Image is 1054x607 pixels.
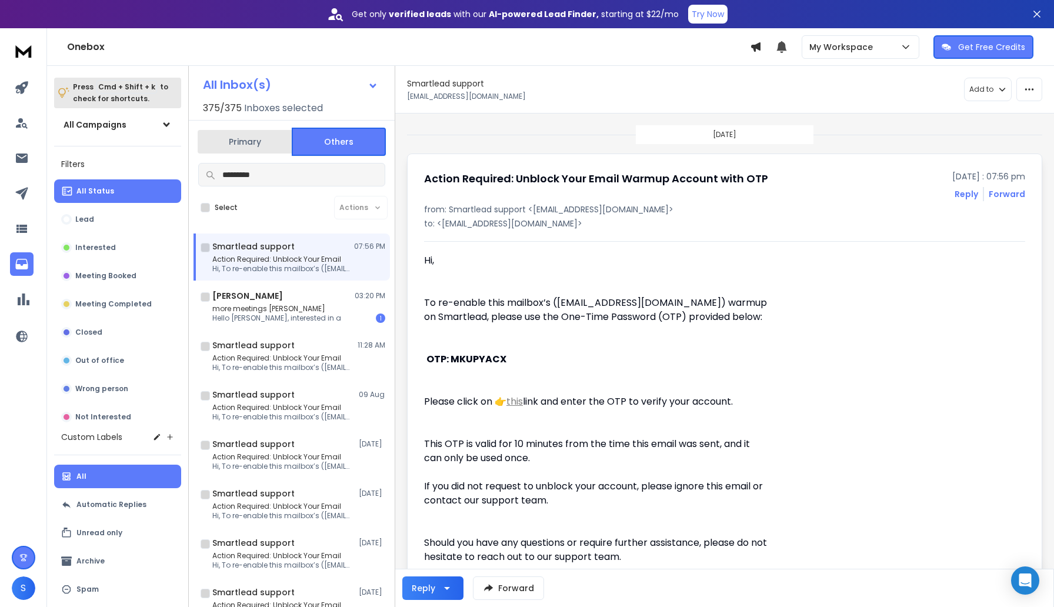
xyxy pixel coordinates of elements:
[244,101,323,115] h3: Inboxes selected
[426,352,506,366] b: OTP: MKUPYACX
[76,186,114,196] p: All Status
[212,502,353,511] p: Action Required: Unblock Your Email
[54,156,181,172] h3: Filters
[212,304,341,313] p: more meetings [PERSON_NAME]
[212,290,283,302] h1: [PERSON_NAME]
[73,81,168,105] p: Press to check for shortcuts.
[54,349,181,372] button: Out of office
[76,585,99,594] p: Spam
[203,101,242,115] span: 375 / 375
[54,465,181,488] button: All
[424,218,1025,229] p: to: <[EMAIL_ADDRESS][DOMAIN_NAME]>
[212,438,295,450] h1: Smartlead support
[54,264,181,288] button: Meeting Booked
[212,551,353,561] p: Action Required: Unblock Your Email
[688,5,728,24] button: Try Now
[54,578,181,601] button: Spam
[54,521,181,545] button: Unread only
[212,462,353,471] p: Hi, To re-enable this mailbox’s ([EMAIL_ADDRESS][DOMAIN_NAME])
[75,243,116,252] p: Interested
[955,188,978,200] button: Reply
[54,377,181,401] button: Wrong person
[359,439,385,449] p: [DATE]
[54,321,181,344] button: Closed
[75,356,124,365] p: Out of office
[54,292,181,316] button: Meeting Completed
[75,299,152,309] p: Meeting Completed
[54,113,181,136] button: All Campaigns
[54,549,181,573] button: Archive
[215,203,238,212] label: Select
[212,412,353,422] p: Hi, To re-enable this mailbox’s ([EMAIL_ADDRESS][PERSON_NAME][DOMAIN_NAME])
[12,576,35,600] button: S
[506,395,523,408] a: this
[212,389,295,401] h1: Smartlead support
[54,179,181,203] button: All Status
[407,92,526,101] p: [EMAIL_ADDRESS][DOMAIN_NAME]
[958,41,1025,53] p: Get Free Credits
[473,576,544,600] button: Forward
[389,8,451,20] strong: verified leads
[358,341,385,350] p: 11:28 AM
[54,208,181,231] button: Lead
[75,412,131,422] p: Not Interested
[212,586,295,598] h1: Smartlead support
[407,78,484,89] h1: Smartlead support
[75,328,102,337] p: Closed
[64,119,126,131] h1: All Campaigns
[402,576,463,600] button: Reply
[75,271,136,281] p: Meeting Booked
[212,488,295,499] h1: Smartlead support
[412,582,435,594] div: Reply
[54,493,181,516] button: Automatic Replies
[75,215,94,224] p: Lead
[212,537,295,549] h1: Smartlead support
[809,41,878,53] p: My Workspace
[194,73,388,96] button: All Inbox(s)
[989,188,1025,200] div: Forward
[355,291,385,301] p: 03:20 PM
[212,403,353,412] p: Action Required: Unblock Your Email
[359,489,385,498] p: [DATE]
[12,40,35,62] img: logo
[212,339,295,351] h1: Smartlead support
[424,171,768,187] h1: Action Required: Unblock Your Email Warmup Account with OTP
[933,35,1033,59] button: Get Free Credits
[376,313,385,323] div: 1
[212,511,353,521] p: Hi, To re-enable this mailbox’s ([EMAIL_ADDRESS][PERSON_NAME][DOMAIN_NAME])
[354,242,385,251] p: 07:56 PM
[203,79,271,91] h1: All Inbox(s)
[76,528,122,538] p: Unread only
[54,236,181,259] button: Interested
[489,8,599,20] strong: AI-powered Lead Finder,
[75,384,128,393] p: Wrong person
[212,241,295,252] h1: Smartlead support
[212,264,353,274] p: Hi, To re-enable this mailbox’s ([EMAIL_ADDRESS][DOMAIN_NAME])
[67,40,750,54] h1: Onebox
[212,255,353,264] p: Action Required: Unblock Your Email
[76,500,146,509] p: Automatic Replies
[1011,566,1039,595] div: Open Intercom Messenger
[76,472,86,481] p: All
[969,85,993,94] p: Add to
[76,556,105,566] p: Archive
[292,128,386,156] button: Others
[54,405,181,429] button: Not Interested
[61,431,122,443] h3: Custom Labels
[424,204,1025,215] p: from: Smartlead support <[EMAIL_ADDRESS][DOMAIN_NAME]>
[692,8,724,20] p: Try Now
[212,561,353,570] p: Hi, To re-enable this mailbox’s ([EMAIL_ADDRESS][PERSON_NAME][DOMAIN_NAME])
[212,363,353,372] p: Hi, To re-enable this mailbox’s ([EMAIL_ADDRESS][DOMAIN_NAME])
[359,588,385,597] p: [DATE]
[212,313,341,323] p: Hello [PERSON_NAME], interested in a
[96,80,157,94] span: Cmd + Shift + k
[212,452,353,462] p: Action Required: Unblock Your Email
[352,8,679,20] p: Get only with our starting at $22/mo
[713,130,736,139] p: [DATE]
[359,390,385,399] p: 09 Aug
[212,353,353,363] p: Action Required: Unblock Your Email
[359,538,385,548] p: [DATE]
[952,171,1025,182] p: [DATE] : 07:56 pm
